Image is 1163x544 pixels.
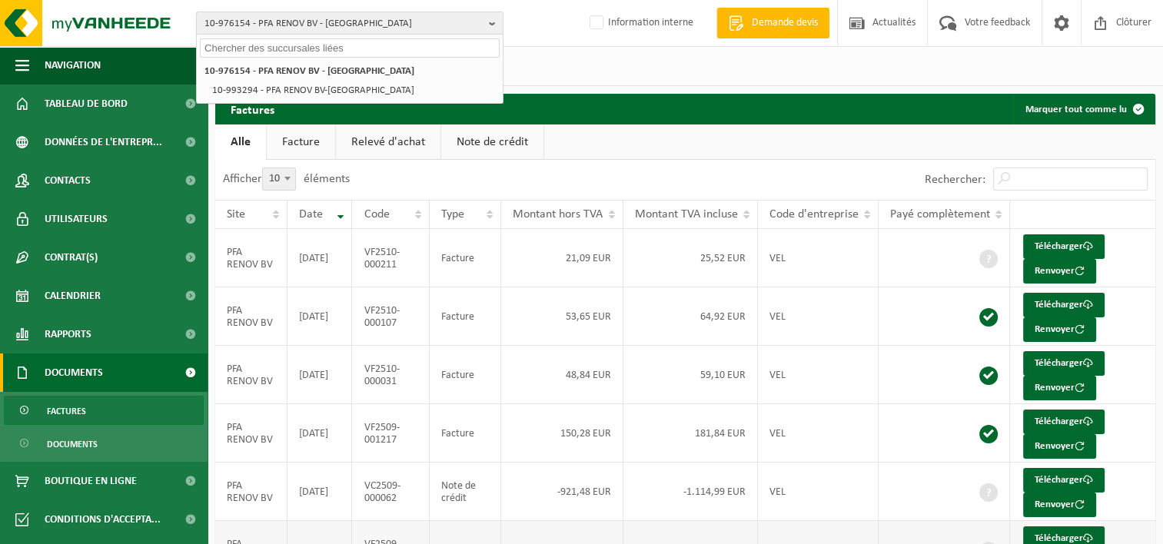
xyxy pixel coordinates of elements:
[441,124,543,160] a: Note de crédit
[227,208,245,221] span: Site
[352,346,429,404] td: VF2510-000031
[215,287,287,346] td: PFA RENOV BV
[352,287,429,346] td: VF2510-000107
[204,12,483,35] span: 10-976154 - PFA RENOV BV - [GEOGRAPHIC_DATA]
[45,85,128,123] span: Tableau de bord
[430,229,501,287] td: Facture
[45,500,161,539] span: Conditions d'accepta...
[215,124,266,160] a: Alle
[430,346,501,404] td: Facture
[501,346,623,404] td: 48,84 EUR
[215,94,290,124] h2: Factures
[758,463,879,521] td: VEL
[47,430,98,459] span: Documents
[1023,351,1105,376] a: Télécharger
[1023,434,1096,459] button: Renvoyer
[299,208,323,221] span: Date
[1023,234,1105,259] a: Télécharger
[215,346,287,404] td: PFA RENOV BV
[1023,259,1096,284] button: Renvoyer
[1023,317,1096,342] button: Renvoyer
[215,229,287,287] td: PFA RENOV BV
[352,463,429,521] td: VC2509-000062
[1013,94,1154,124] button: Marquer tout comme lu
[287,229,353,287] td: [DATE]
[635,208,738,221] span: Montant TVA incluse
[430,463,501,521] td: Note de crédit
[1023,493,1096,517] button: Renvoyer
[45,315,91,353] span: Rapports
[215,404,287,463] td: PFA RENOV BV
[1023,468,1105,493] a: Télécharger
[45,462,137,500] span: Boutique en ligne
[287,287,353,346] td: [DATE]
[623,463,758,521] td: -1.114,99 EUR
[758,287,879,346] td: VEL
[623,346,758,404] td: 59,10 EUR
[586,12,693,35] label: Information interne
[45,161,91,200] span: Contacts
[501,229,623,287] td: 21,09 EUR
[890,208,990,221] span: Payé complètement
[623,404,758,463] td: 181,84 EUR
[1023,376,1096,400] button: Renvoyer
[501,404,623,463] td: 150,28 EUR
[45,123,162,161] span: Données de l'entrepr...
[287,404,353,463] td: [DATE]
[352,229,429,287] td: VF2510-000211
[748,15,822,31] span: Demande devis
[223,173,350,185] label: Afficher éléments
[196,12,503,35] button: 10-976154 - PFA RENOV BV - [GEOGRAPHIC_DATA]
[287,463,353,521] td: [DATE]
[45,238,98,277] span: Contrat(s)
[4,396,204,425] a: Factures
[501,287,623,346] td: 53,65 EUR
[200,38,500,58] input: Chercher des succursales liées
[287,346,353,404] td: [DATE]
[352,404,429,463] td: VF2509-001217
[623,229,758,287] td: 25,52 EUR
[204,66,414,76] strong: 10-976154 - PFA RENOV BV - [GEOGRAPHIC_DATA]
[1023,410,1105,434] a: Télécharger
[925,174,985,186] label: Rechercher:
[430,404,501,463] td: Facture
[45,277,101,315] span: Calendrier
[336,124,440,160] a: Relevé d'achat
[1023,293,1105,317] a: Télécharger
[47,396,86,426] span: Factures
[45,200,108,238] span: Utilisateurs
[758,404,879,463] td: VEL
[716,8,829,38] a: Demande devis
[263,168,295,190] span: 10
[769,208,859,221] span: Code d'entreprise
[758,346,879,404] td: VEL
[441,208,464,221] span: Type
[364,208,389,221] span: Code
[267,124,335,160] a: Facture
[430,287,501,346] td: Facture
[623,287,758,346] td: 64,92 EUR
[262,168,296,191] span: 10
[208,81,500,100] li: 10-993294 - PFA RENOV BV-[GEOGRAPHIC_DATA]
[215,463,287,521] td: PFA RENOV BV
[45,353,103,392] span: Documents
[501,463,623,521] td: -921,48 EUR
[758,229,879,287] td: VEL
[513,208,603,221] span: Montant hors TVA
[45,46,101,85] span: Navigation
[4,429,204,458] a: Documents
